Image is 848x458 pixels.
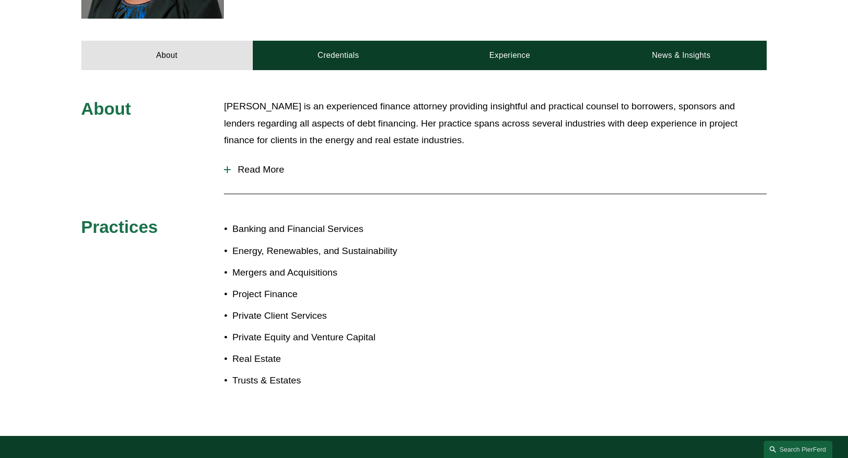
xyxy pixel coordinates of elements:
a: News & Insights [595,41,767,70]
button: Read More [224,157,767,182]
p: Private Equity and Venture Capital [232,329,424,346]
p: Project Finance [232,286,424,303]
a: Search this site [764,441,832,458]
p: Energy, Renewables, and Sustainability [232,243,424,260]
p: Mergers and Acquisitions [232,264,424,281]
p: Trusts & Estates [232,372,424,389]
span: Read More [231,164,767,175]
span: About [81,99,131,118]
p: Banking and Financial Services [232,221,424,238]
a: About [81,41,253,70]
p: Private Client Services [232,307,424,325]
span: Practices [81,217,158,236]
a: Experience [424,41,596,70]
p: [PERSON_NAME] is an experienced finance attorney providing insightful and practical counsel to bo... [224,98,767,149]
p: Real Estate [232,351,424,368]
a: Credentials [253,41,424,70]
